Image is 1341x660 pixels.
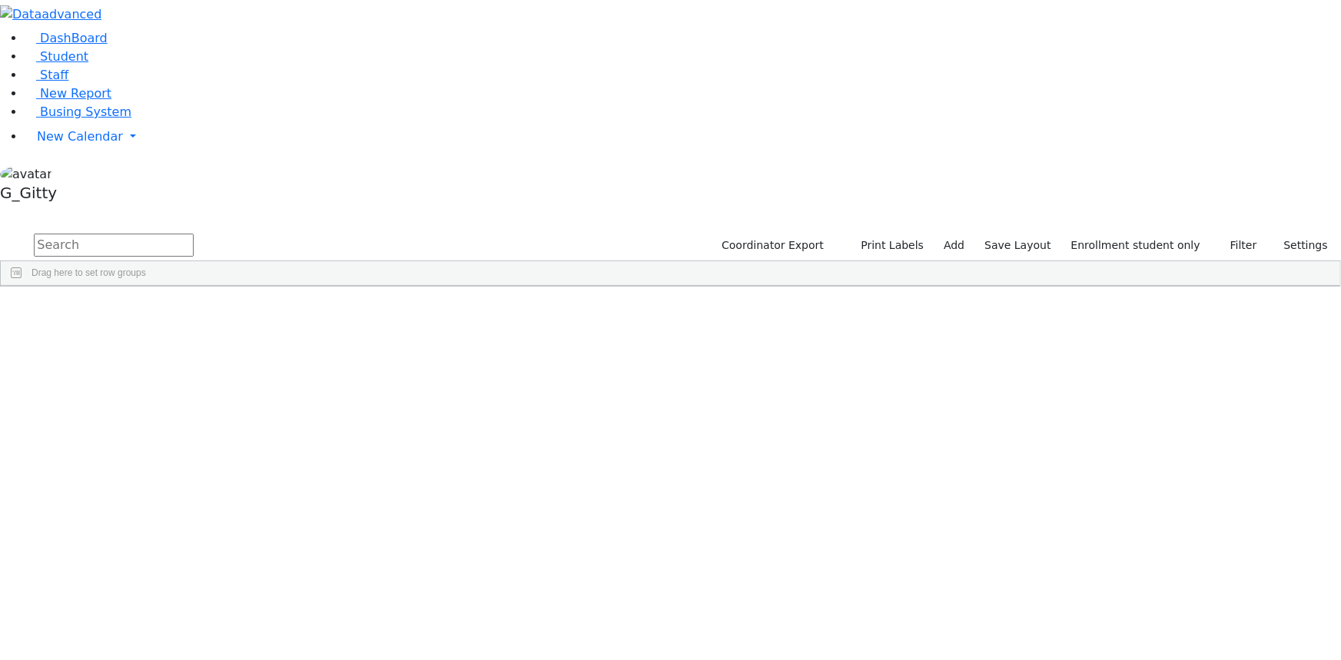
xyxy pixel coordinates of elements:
[40,86,111,101] span: New Report
[40,31,108,45] span: DashBoard
[1064,234,1207,257] label: Enrollment student only
[25,121,1341,152] a: New Calendar
[34,234,194,257] input: Search
[712,234,831,257] button: Coordinator Export
[25,49,88,64] a: Student
[843,234,931,257] button: Print Labels
[978,234,1057,257] button: Save Layout
[25,31,108,45] a: DashBoard
[40,68,68,82] span: Staff
[1264,234,1335,257] button: Settings
[40,49,88,64] span: Student
[25,86,111,101] a: New Report
[937,234,971,257] a: Add
[1210,234,1264,257] button: Filter
[40,104,131,119] span: Busing System
[25,104,131,119] a: Busing System
[32,267,146,278] span: Drag here to set row groups
[25,68,68,82] a: Staff
[37,129,123,144] span: New Calendar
